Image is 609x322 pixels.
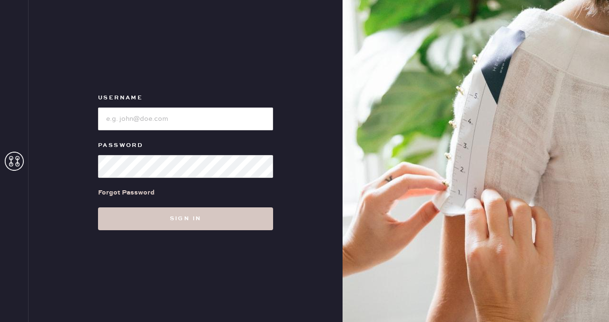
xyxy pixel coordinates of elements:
[98,107,273,130] input: e.g. john@doe.com
[98,187,155,198] div: Forgot Password
[98,207,273,230] button: Sign in
[98,140,273,151] label: Password
[98,92,273,104] label: Username
[98,178,155,207] a: Forgot Password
